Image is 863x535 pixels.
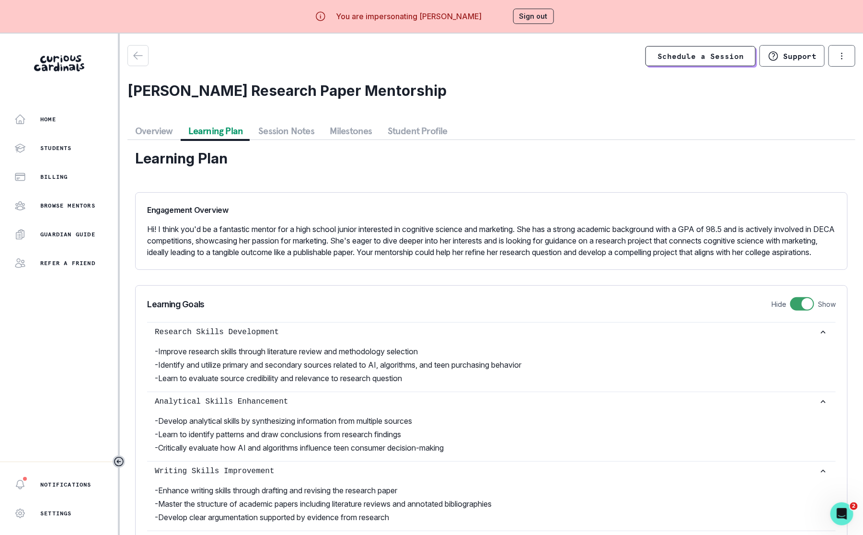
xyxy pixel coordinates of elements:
p: Learning Goals [147,298,205,311]
p: Billing [40,173,68,181]
h2: [PERSON_NAME] Research Paper Mentorship [127,82,855,99]
a: Schedule a Session [645,46,756,66]
button: Overview [127,122,181,140]
div: Analytical Skills Enhancement [147,411,836,461]
button: Student Profile [380,122,455,140]
button: Sign out [513,9,554,24]
button: options [828,45,855,67]
button: Milestones [322,122,380,140]
button: Toggle sidebar [113,455,125,468]
p: Notifications [40,481,92,488]
button: Writing Skills Improvement [147,462,836,481]
button: Learning Plan [181,122,251,140]
p: - Improve research skills through literature review and methodology selection [155,346,828,357]
p: - Enhance writing skills through drafting and revising the research paper [155,485,828,496]
button: Analytical Skills Enhancement [147,392,836,411]
p: - Identify and utilize primary and secondary sources related to AI, algorithms, and teen purchasi... [155,359,828,371]
p: Students [40,144,72,152]
p: Browse Mentors [40,202,95,209]
div: Research Skills Development [147,342,836,392]
p: - Learn to identify patterns and draw conclusions from research findings [155,429,828,440]
img: Curious Cardinals Logo [34,55,84,71]
p: Analytical Skills Enhancement [155,396,818,407]
span: 2 [850,502,858,510]
button: Support [759,45,825,67]
p: - Master the structure of academic papers including literature reviews and annotated bibliographies [155,498,828,510]
p: - Learn to evaluate source credibility and relevance to research question [155,372,828,384]
p: Guardian Guide [40,231,95,238]
p: Writing Skills Improvement [155,465,818,477]
div: Writing Skills Improvement [147,481,836,531]
p: Hide [771,299,786,309]
button: Session Notes [251,122,322,140]
p: Research Skills Development [155,326,818,338]
p: You are impersonating [PERSON_NAME] [336,11,482,22]
p: Support [783,51,817,61]
p: - Develop analytical skills by synthesizing information from multiple sources [155,415,828,427]
p: Refer a friend [40,259,95,267]
iframe: Intercom live chat [830,502,853,525]
p: Hi! I think you'd be a fantastic mentor for a high school junior interested in cognitive science ... [147,223,836,258]
p: Show [818,299,836,309]
div: Learning Plan [135,148,848,169]
button: Research Skills Development [147,323,836,342]
p: Home [40,116,56,123]
p: Settings [40,510,72,517]
p: Engagement Overview [147,204,836,216]
p: - Develop clear argumentation supported by evidence from research [155,512,828,523]
p: - Critically evaluate how AI and algorithms influence teen consumer decision-making [155,442,828,454]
